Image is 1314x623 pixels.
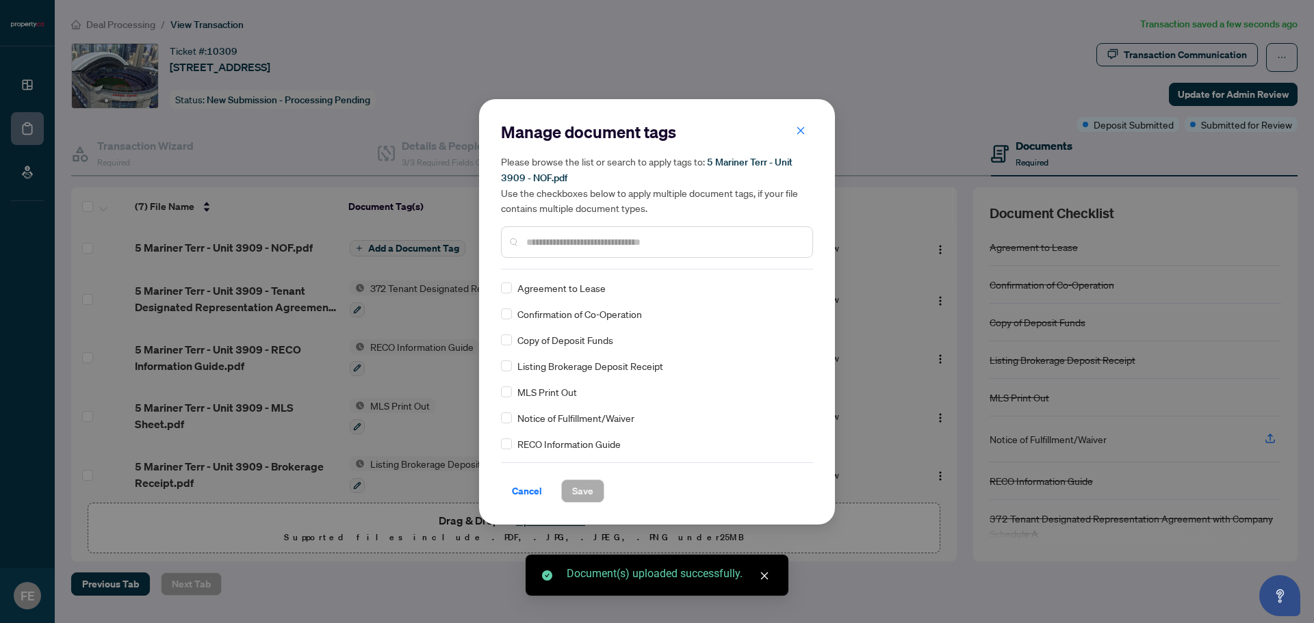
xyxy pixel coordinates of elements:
button: Save [561,479,604,503]
div: Document(s) uploaded successfully. [567,566,772,582]
span: Notice of Fulfillment/Waiver [517,410,634,425]
span: close [796,126,806,135]
button: Cancel [501,479,553,503]
h2: Manage document tags [501,121,813,143]
span: Listing Brokerage Deposit Receipt [517,358,663,373]
span: Copy of Deposit Funds [517,332,613,347]
span: Cancel [512,480,542,502]
span: 5 Mariner Terr - Unit 3909 - NOF.pdf [501,156,793,184]
h5: Please browse the list or search to apply tags to: Use the checkboxes below to apply multiple doc... [501,154,813,215]
span: RECO Information Guide [517,436,621,451]
span: MLS Print Out [517,384,577,399]
button: Open asap [1259,575,1300,616]
span: Agreement to Lease [517,280,606,295]
a: Close [757,568,772,583]
span: check-circle [542,570,552,581]
span: Confirmation of Co-Operation [517,306,642,321]
span: close [760,571,769,581]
